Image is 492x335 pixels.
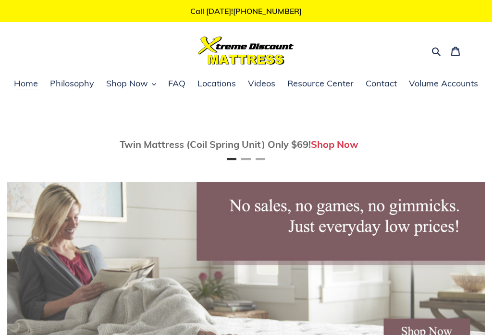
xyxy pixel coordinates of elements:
[243,77,280,91] a: Videos
[106,78,148,89] span: Shop Now
[9,77,43,91] a: Home
[233,6,302,16] a: [PHONE_NUMBER]
[198,36,294,65] img: Xtreme Discount Mattress
[311,138,358,150] a: Shop Now
[241,158,251,160] button: Page 2
[168,78,185,89] span: FAQ
[366,78,397,89] span: Contact
[45,77,99,91] a: Philosophy
[193,77,241,91] a: Locations
[283,77,358,91] a: Resource Center
[248,78,275,89] span: Videos
[50,78,94,89] span: Philosophy
[227,158,236,160] button: Page 1
[14,78,38,89] span: Home
[409,78,478,89] span: Volume Accounts
[361,77,402,91] a: Contact
[256,158,265,160] button: Page 3
[163,77,190,91] a: FAQ
[101,77,161,91] button: Shop Now
[404,77,483,91] a: Volume Accounts
[197,78,236,89] span: Locations
[287,78,354,89] span: Resource Center
[120,138,311,150] span: Twin Mattress (Coil Spring Unit) Only $69!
